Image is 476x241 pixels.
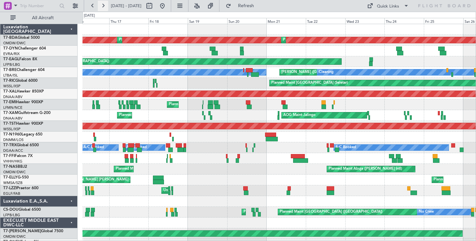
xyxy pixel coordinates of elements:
a: T7-FFIFalcon 7X [3,154,33,158]
a: LFPB/LBG [3,213,20,218]
span: T7-XAL [3,90,17,93]
span: T7-TST [3,122,16,126]
button: Quick Links [364,1,412,11]
a: EVRA/RIX [3,51,20,56]
div: Planned Maint [GEOGRAPHIC_DATA] ([GEOGRAPHIC_DATA]) [280,207,382,217]
div: Cleaning [319,67,334,77]
div: Thu 24 [384,18,424,24]
a: WMSA/SZB [3,180,22,185]
div: No Crew [419,207,434,217]
a: T7-[PERSON_NAME]Global 7500 [3,229,63,233]
a: EGLF/FAB [3,191,20,196]
div: Tue 22 [306,18,345,24]
div: A/C Booked [126,143,147,152]
span: T7-TRX [3,143,17,147]
a: T7-BDAGlobal 5000 [3,36,40,40]
a: WSSL/XSP [3,127,21,132]
a: DNMM/LOS [3,137,23,142]
div: Fri 25 [424,18,463,24]
input: Trip Number [20,1,57,11]
a: CS-DOUGlobal 6500 [3,208,41,212]
a: T7-DYNChallenger 604 [3,47,46,50]
div: Planned Maint Chester [169,100,206,109]
span: CS-DOU [3,208,19,212]
div: Planned Maint Dubai (Al Maktoum Intl) [283,35,347,45]
span: Refresh [232,4,260,8]
a: OMDW/DWC [3,170,26,175]
a: LFMN/NCE [3,105,22,110]
div: [DATE] [84,13,95,19]
span: T7-NAS [3,165,18,169]
div: A/C Booked [335,143,356,152]
a: T7-LZZIPraetor 600 [3,186,38,190]
div: Planned Maint Abuja ([PERSON_NAME] Intl) [329,164,402,174]
span: T7-BDA [3,36,18,40]
a: T7-BREChallenger 604 [3,68,45,72]
span: T7-RIC [3,79,15,83]
a: LTBA/ISL [3,73,18,78]
a: T7-NASBBJ2 [3,165,27,169]
span: T7-BRE [3,68,17,72]
span: T7-N1960 [3,133,22,136]
div: Planned Maint [GEOGRAPHIC_DATA] (Seletar) [271,78,348,88]
a: LFPB/LBG [3,62,20,67]
a: OMDW/DWC [3,41,26,46]
span: T7-XAM [3,111,18,115]
span: T7-FFI [3,154,15,158]
span: T7-DYN [3,47,18,50]
div: [PERSON_NAME] ([GEOGRAPHIC_DATA][PERSON_NAME]) [281,67,381,77]
div: AOG Maint Jalingo [283,110,316,120]
span: T7-[PERSON_NAME] [3,229,41,233]
div: Planned Maint Dubai (Al Maktoum Intl) [119,35,183,45]
a: OMDW/DWC [3,234,26,239]
a: T7-TRXGlobal 6500 [3,143,39,147]
span: T7-EMI [3,100,16,104]
div: Mon 21 [266,18,306,24]
a: T7-XAMGulfstream G-200 [3,111,51,115]
div: Unplanned Maint [GEOGRAPHIC_DATA] ([GEOGRAPHIC_DATA]) [163,186,271,195]
div: A/C Booked [83,143,104,152]
button: All Aircraft [7,13,71,23]
a: T7-EAGLFalcon 8X [3,57,37,61]
a: T7-TSTHawker 900XP [3,122,43,126]
div: Sun 20 [227,18,267,24]
a: T7-N1960Legacy 650 [3,133,42,136]
a: VHHH/HKG [3,159,22,164]
a: DGAA/ACC [3,148,23,153]
div: Sat 19 [188,18,227,24]
div: Quick Links [377,3,399,10]
div: Wed 23 [345,18,385,24]
div: Planned Maint Abuja ([PERSON_NAME] Intl) [116,164,189,174]
a: T7-RICGlobal 6000 [3,79,37,83]
span: T7-ELLY [3,176,18,179]
a: T7-EMIHawker 900XP [3,100,43,104]
a: WSSL/XSP [3,84,21,89]
div: Wed 16 [70,18,109,24]
span: T7-EAGL [3,57,19,61]
a: DNAA/ABV [3,94,22,99]
a: DNAA/ABV [3,116,22,121]
span: T7-LZZI [3,186,17,190]
span: All Aircraft [17,16,69,20]
div: Planned Maint [GEOGRAPHIC_DATA] ([GEOGRAPHIC_DATA]) [244,207,346,217]
span: [DATE] - [DATE] [111,3,141,9]
div: Planned Maint Abuja ([PERSON_NAME] Intl) [119,110,192,120]
div: Thu 17 [109,18,149,24]
div: Fri 18 [148,18,188,24]
button: Refresh [223,1,262,11]
a: T7-ELLYG-550 [3,176,29,179]
a: T7-XALHawker 850XP [3,90,44,93]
